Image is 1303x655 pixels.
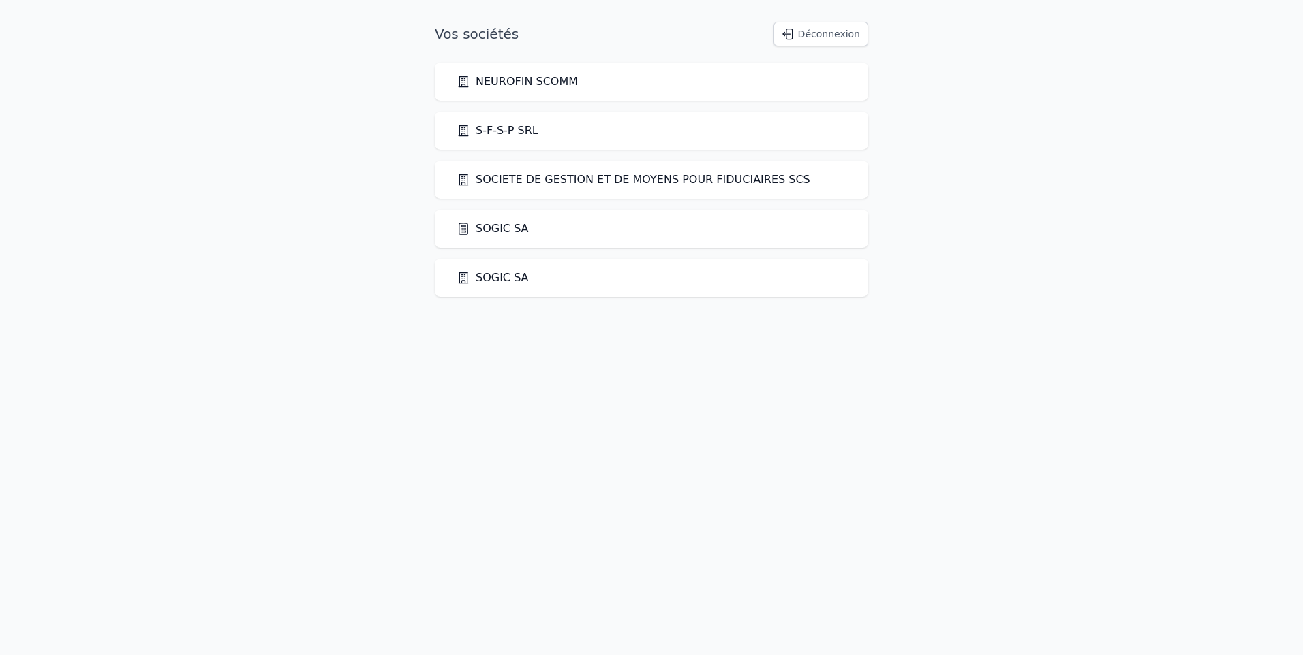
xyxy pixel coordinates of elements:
h1: Vos sociétés [435,25,519,44]
a: SOGIC SA [457,221,529,237]
a: NEUROFIN SCOMM [457,74,578,90]
button: Déconnexion [773,22,868,46]
a: SOCIETE DE GESTION ET DE MOYENS POUR FIDUCIAIRES SCS [457,172,810,188]
a: S-F-S-P SRL [457,123,538,139]
a: SOGIC SA [457,270,529,286]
